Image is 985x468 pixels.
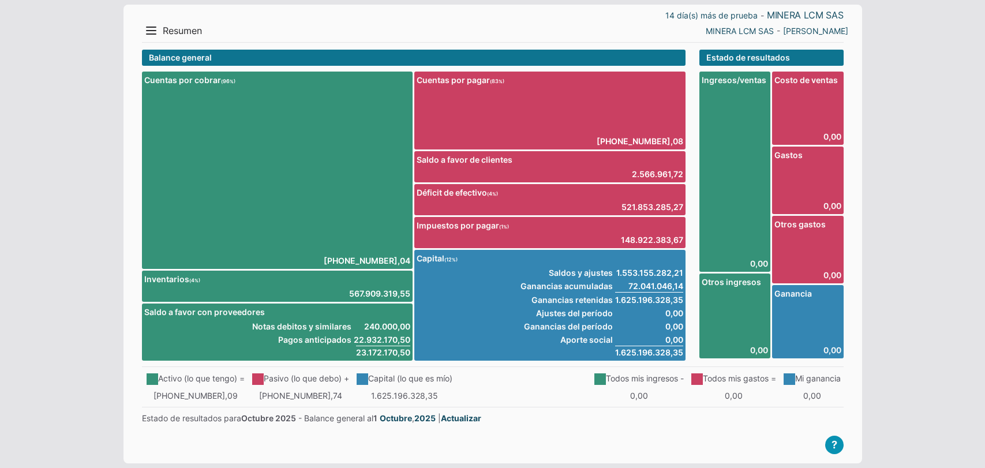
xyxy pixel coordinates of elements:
td: Capital (lo que es mío) [352,370,455,387]
div: Estado de resultados [699,50,844,66]
span: Aporte social [520,334,613,346]
a: Actualizar [441,412,481,424]
i: 12 [444,256,458,263]
span: Ganancias retenidas [520,294,613,306]
span: - [761,12,764,19]
span: Pagos anticipados [252,334,351,346]
a: Octubre [380,412,412,424]
span: 0,00 [615,307,683,319]
a: 0,00 [774,344,841,356]
a: 0,00 [774,269,841,281]
b: 1 [373,413,377,423]
a: MINERA LCM SAS [706,25,774,37]
span: Capital [417,252,683,264]
span: 240.000,00 [354,320,410,332]
span: 72.041.046,14 [615,280,683,293]
span: Saldo a favor con proveedores [144,306,411,318]
span: 0,00 [615,334,683,346]
td: [PHONE_NUMBER],74 [248,387,352,404]
td: Mi ganancia [779,370,844,387]
a: [PHONE_NUMBER],08 [597,135,683,147]
a: 2025 [414,412,436,424]
td: Todos mis ingresos - [590,370,687,387]
button: ? [825,436,844,454]
span: Cuentas por cobrar [144,74,411,86]
a: [PHONE_NUMBER],04 [324,254,410,267]
span: 521.853.285,27 [621,201,683,213]
span: Déficit de efectivo [417,186,683,199]
a: 567.909.319,55 [349,287,410,299]
span: Ajustes del período [520,307,613,319]
div: Estado de resultados para - Balance general al | [142,411,844,425]
td: 0,00 [779,387,844,404]
span: 1.625.196.328,35 [615,294,683,306]
span: Costo de ventas [774,74,841,86]
span: Saldos y ajustes [520,267,613,279]
a: 0,00 [774,200,841,212]
a: MINERA LCM SAS [767,9,844,21]
b: Octubre 2025 [241,413,296,423]
span: 22.932.170,50 [354,334,410,346]
i: 1 [499,223,509,230]
td: Todos mis gastos = [687,370,779,387]
span: 1.553.155.282,21 [615,267,683,279]
span: Otros gastos [774,218,841,230]
i: 4 [487,190,498,197]
a: 0,00 [774,130,841,143]
span: Ingresos/ventas [702,74,769,86]
td: Activo (lo que tengo) = [142,370,248,387]
a: 0,00 [702,344,769,356]
a: 0,00 [702,257,769,269]
span: Ganancia [774,287,841,299]
span: Saldo a favor de clientes [417,153,683,166]
td: 1.625.196.328,35 [352,387,455,404]
span: Impuestos por pagar [417,219,683,231]
td: Pasivo (lo que debo) + [248,370,352,387]
a: 148.922.383,67 [621,234,683,246]
td: 0,00 [590,387,687,404]
a: ALEJANDRA RAMIREZ RAMIREZ [783,25,848,37]
span: 0,00 [615,320,683,332]
span: Gastos [774,149,841,161]
span: Ganancias acumuladas [520,280,613,293]
span: - [777,27,780,34]
span: 1.625.196.328,35 [615,346,683,358]
span: , [380,413,436,423]
div: Balance general [142,50,686,66]
span: Resumen [163,25,202,37]
a: 23.172.170,50 [356,346,410,358]
td: 0,00 [687,387,779,404]
span: Inventarios [144,273,411,285]
a: 14 día(s) más de prueba [665,9,758,21]
i: 83 [490,78,504,84]
i: 4 [189,277,200,283]
a: 2.566.961,72 [632,168,683,180]
span: Otros ingresos [702,276,769,288]
td: [PHONE_NUMBER],09 [142,387,248,404]
span: Notas debitos y similares [252,320,351,332]
span: Cuentas por pagar [417,74,683,86]
button: Menu [142,21,160,40]
span: Ganancias del período [520,320,613,332]
i: 96 [221,78,235,84]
